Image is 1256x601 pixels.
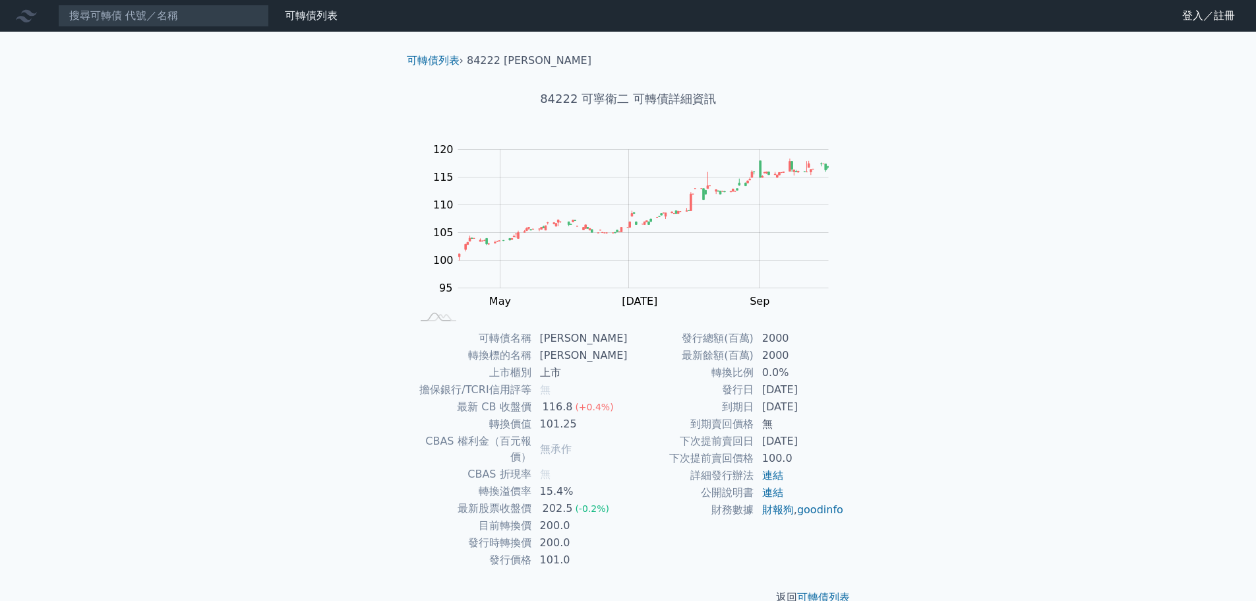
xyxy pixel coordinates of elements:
td: 詳細發行辦法 [628,467,754,484]
td: CBAS 權利金（百元報價） [412,433,532,466]
td: 到期日 [628,398,754,416]
td: 100.0 [754,450,845,467]
tspan: Sep [750,295,769,307]
td: 最新餘額(百萬) [628,347,754,364]
td: 轉換價值 [412,416,532,433]
td: 最新 CB 收盤價 [412,398,532,416]
td: [DATE] [754,398,845,416]
li: › [407,53,464,69]
a: goodinfo [797,503,843,516]
td: 200.0 [532,534,628,552]
td: 可轉債名稱 [412,330,532,347]
td: 發行日 [628,381,754,398]
tspan: 105 [433,226,454,239]
span: (+0.4%) [575,402,613,412]
span: 無 [540,468,551,480]
li: 84222 [PERSON_NAME] [467,53,591,69]
a: 財報狗 [762,503,794,516]
div: 116.8 [540,399,576,415]
td: 無 [754,416,845,433]
td: 2000 [754,330,845,347]
tspan: May [489,295,511,307]
td: 發行總額(百萬) [628,330,754,347]
td: 發行價格 [412,552,532,569]
span: 無 [540,383,551,396]
span: (-0.2%) [575,503,609,514]
tspan: 100 [433,254,454,267]
td: 下次提前賣回價格 [628,450,754,467]
g: Chart [427,143,849,307]
tspan: 120 [433,143,454,156]
td: [PERSON_NAME] [532,330,628,347]
h1: 84222 可寧衛二 可轉債詳細資訊 [396,90,860,108]
td: 轉換標的名稱 [412,347,532,364]
tspan: [DATE] [622,295,657,307]
td: 目前轉換價 [412,517,532,534]
td: 轉換溢價率 [412,483,532,500]
td: CBAS 折現率 [412,466,532,483]
tspan: 95 [439,282,452,294]
td: 轉換比例 [628,364,754,381]
div: 202.5 [540,501,576,517]
td: 擔保銀行/TCRI信用評等 [412,381,532,398]
td: 下次提前賣回日 [628,433,754,450]
td: 上市櫃別 [412,364,532,381]
td: 公開說明書 [628,484,754,501]
span: 無承作 [540,443,572,455]
td: 0.0% [754,364,845,381]
a: 可轉債列表 [407,54,460,67]
td: 發行時轉換價 [412,534,532,552]
td: , [754,501,845,519]
td: 101.25 [532,416,628,433]
td: 2000 [754,347,845,364]
td: [DATE] [754,433,845,450]
input: 搜尋可轉債 代號／名稱 [58,5,269,27]
td: 上市 [532,364,628,381]
a: 連結 [762,469,783,482]
td: 財務數據 [628,501,754,519]
a: 可轉債列表 [285,9,338,22]
a: 連結 [762,486,783,499]
td: 200.0 [532,517,628,534]
td: 最新股票收盤價 [412,500,532,517]
td: [PERSON_NAME] [532,347,628,364]
tspan: 110 [433,199,454,211]
td: 101.0 [532,552,628,569]
td: 到期賣回價格 [628,416,754,433]
td: [DATE] [754,381,845,398]
a: 登入／註冊 [1172,5,1245,26]
td: 15.4% [532,483,628,500]
tspan: 115 [433,171,454,183]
